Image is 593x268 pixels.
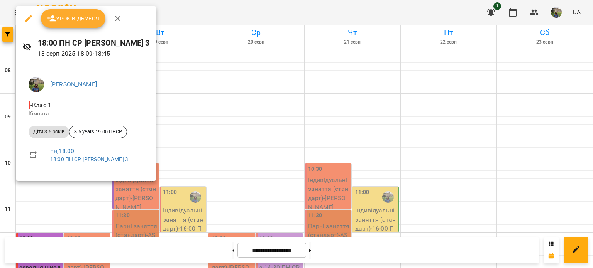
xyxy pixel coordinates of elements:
[29,77,44,92] img: f01d4343db5c932fedd74e1c54090270.jpg
[38,49,150,58] p: 18 серп 2025 18:00 - 18:45
[69,128,127,135] span: 3-5 years 19-00 ПНСР
[29,101,53,109] span: - Клас 1
[47,14,100,23] span: Урок відбувся
[29,128,69,135] span: Діти 3-5 років
[41,9,106,28] button: Урок відбувся
[50,81,97,88] a: [PERSON_NAME]
[38,37,150,49] h6: 18:00 ПН СР [PERSON_NAME] 3
[50,156,128,162] a: 18:00 ПН СР [PERSON_NAME] 3
[69,126,127,138] div: 3-5 years 19-00 ПНСР
[50,147,74,155] a: пн , 18:00
[29,110,144,118] p: Кімната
